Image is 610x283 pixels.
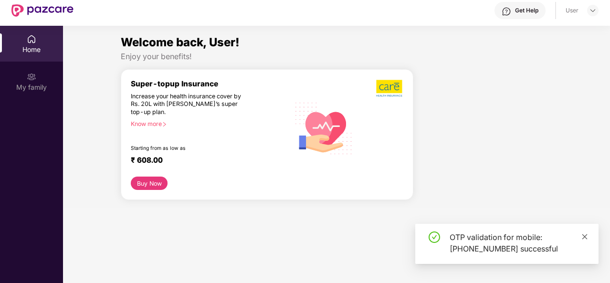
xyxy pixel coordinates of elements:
[131,120,284,127] div: Know more
[11,4,74,17] img: New Pazcare Logo
[27,72,36,82] img: svg+xml;base64,PHN2ZyB3aWR0aD0iMjAiIGhlaWdodD0iMjAiIHZpZXdCb3g9IjAgMCAyMCAyMCIgZmlsbD0ibm9uZSIgeG...
[502,7,511,16] img: svg+xml;base64,PHN2ZyBpZD0iSGVscC0zMngzMiIgeG1sbnM9Imh0dHA6Ly93d3cudzMub3JnLzIwMDAvc3ZnIiB3aWR0aD...
[581,233,588,240] span: close
[131,145,249,152] div: Starting from as low as
[27,34,36,44] img: svg+xml;base64,PHN2ZyBpZD0iSG9tZSIgeG1sbnM9Imh0dHA6Ly93d3cudzMub3JnLzIwMDAvc3ZnIiB3aWR0aD0iMjAiIG...
[131,93,249,116] div: Increase your health insurance cover by Rs. 20L with [PERSON_NAME]’s super top-up plan.
[515,7,538,14] div: Get Help
[121,52,552,62] div: Enjoy your benefits!
[121,35,240,49] span: Welcome back, User!
[131,79,290,88] div: Super-topup Insurance
[450,231,587,254] div: OTP validation for mobile: [PHONE_NUMBER] successful
[131,156,280,167] div: ₹ 608.00
[162,122,167,127] span: right
[290,93,358,162] img: svg+xml;base64,PHN2ZyB4bWxucz0iaHR0cDovL3d3dy53My5vcmcvMjAwMC9zdmciIHhtbG5zOnhsaW5rPSJodHRwOi8vd3...
[429,231,440,243] span: check-circle
[376,79,403,97] img: b5dec4f62d2307b9de63beb79f102df3.png
[131,177,168,190] button: Buy Now
[566,7,578,14] div: User
[589,7,597,14] img: svg+xml;base64,PHN2ZyBpZD0iRHJvcGRvd24tMzJ4MzIiIHhtbG5zPSJodHRwOi8vd3d3LnczLm9yZy8yMDAwL3N2ZyIgd2...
